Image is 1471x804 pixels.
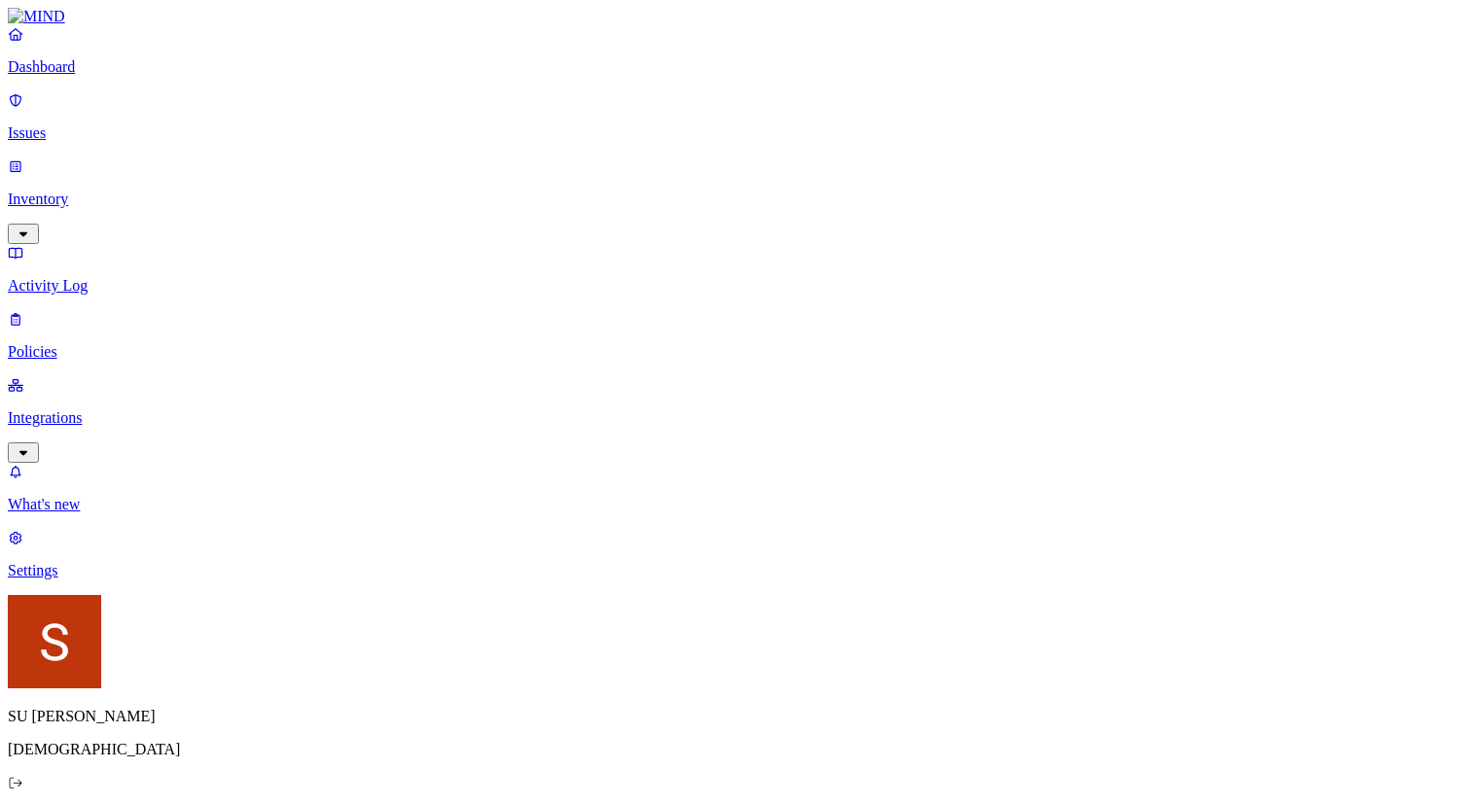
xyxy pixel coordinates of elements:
a: Settings [8,529,1463,579]
p: SU [PERSON_NAME] [8,708,1463,725]
a: Policies [8,310,1463,361]
p: Issues [8,124,1463,142]
a: Activity Log [8,244,1463,295]
p: Dashboard [8,58,1463,76]
a: Inventory [8,157,1463,241]
a: Issues [8,91,1463,142]
p: Integrations [8,409,1463,427]
p: Activity Log [8,277,1463,295]
p: What's new [8,496,1463,513]
img: MIND [8,8,65,25]
p: Settings [8,562,1463,579]
p: Inventory [8,191,1463,208]
a: MIND [8,8,1463,25]
p: Policies [8,343,1463,361]
a: Integrations [8,376,1463,460]
a: What's new [8,463,1463,513]
p: [DEMOGRAPHIC_DATA] [8,741,1463,758]
img: SU Rick Heil [8,595,101,688]
a: Dashboard [8,25,1463,76]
